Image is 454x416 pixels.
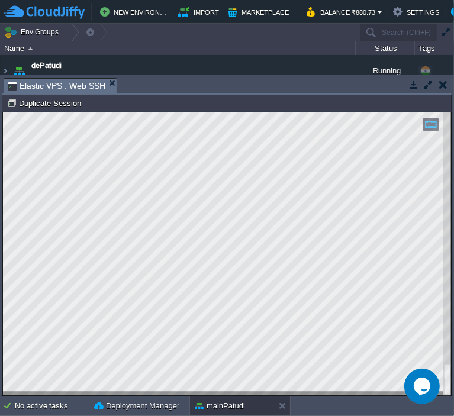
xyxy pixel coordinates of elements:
[4,24,63,40] button: Env Groups
[94,400,179,412] button: Deployment Manager
[404,369,442,404] iframe: chat widget
[8,79,105,93] span: Elastic VPS : Web SSH
[195,400,245,412] button: mainPatudi
[178,5,221,19] button: Import
[7,98,85,108] button: Duplicate Session
[356,55,415,87] div: Running
[31,72,86,83] span: [DOMAIN_NAME]
[4,5,85,20] img: CloudJiffy
[1,41,355,55] div: Name
[1,55,10,87] img: AMDAwAAAACH5BAEAAAAALAAAAAABAAEAAAICRAEAOw==
[11,55,27,87] img: AMDAwAAAACH5BAEAAAAALAAAAAABAAEAAAICRAEAOw==
[31,60,62,72] a: dePatudi
[393,5,441,19] button: Settings
[356,41,414,55] div: Status
[100,5,171,19] button: New Environment
[15,396,89,415] div: No active tasks
[307,5,377,19] button: Balance ₹880.73
[28,47,33,50] img: AMDAwAAAACH5BAEAAAAALAAAAAABAAEAAAICRAEAOw==
[228,5,291,19] button: Marketplace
